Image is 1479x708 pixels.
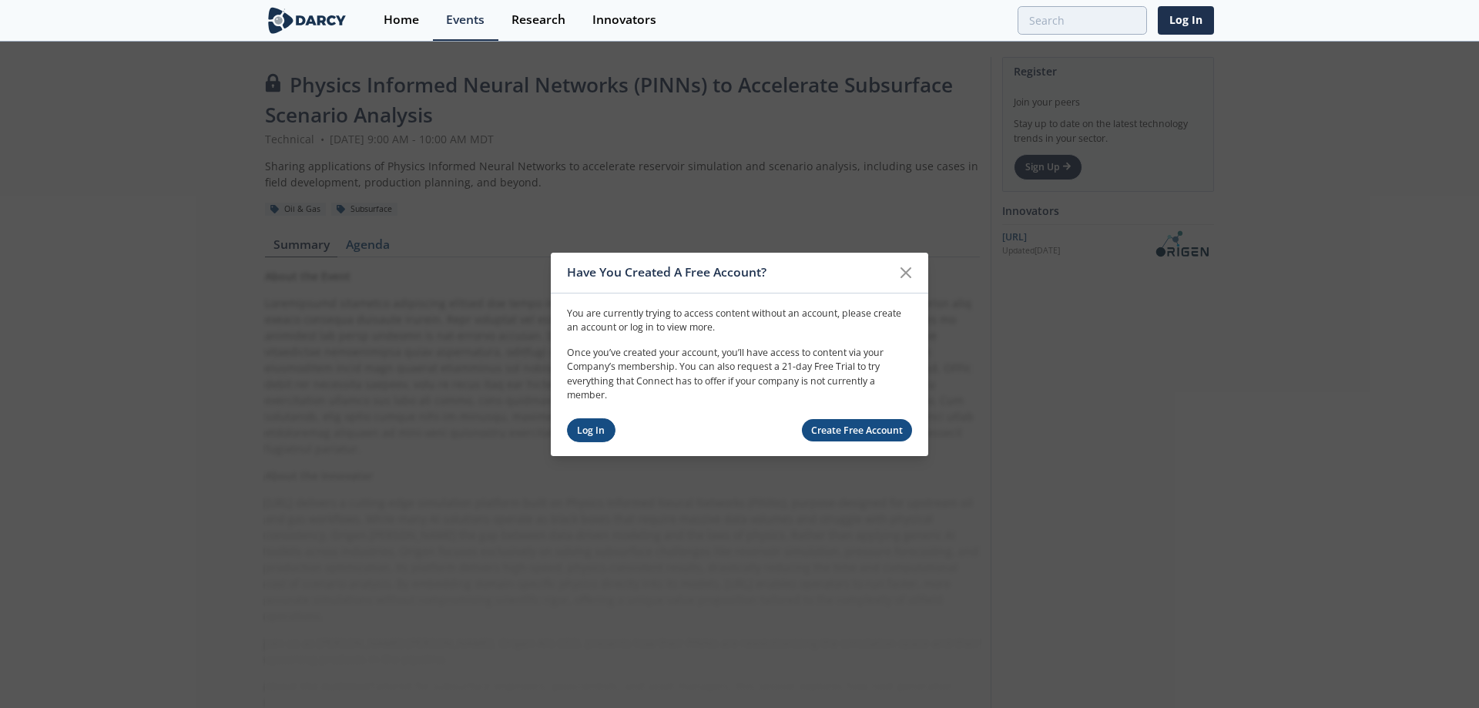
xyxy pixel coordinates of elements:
[567,307,912,335] p: You are currently trying to access content without an account, please create an account or log in...
[265,7,349,34] img: logo-wide.svg
[384,14,419,26] div: Home
[567,346,912,403] p: Once you’ve created your account, you’ll have access to content via your Company’s membership. Yo...
[1018,6,1147,35] input: Advanced Search
[802,419,913,441] a: Create Free Account
[446,14,485,26] div: Events
[511,14,565,26] div: Research
[567,258,891,287] div: Have You Created A Free Account?
[567,418,615,442] a: Log In
[1158,6,1214,35] a: Log In
[592,14,656,26] div: Innovators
